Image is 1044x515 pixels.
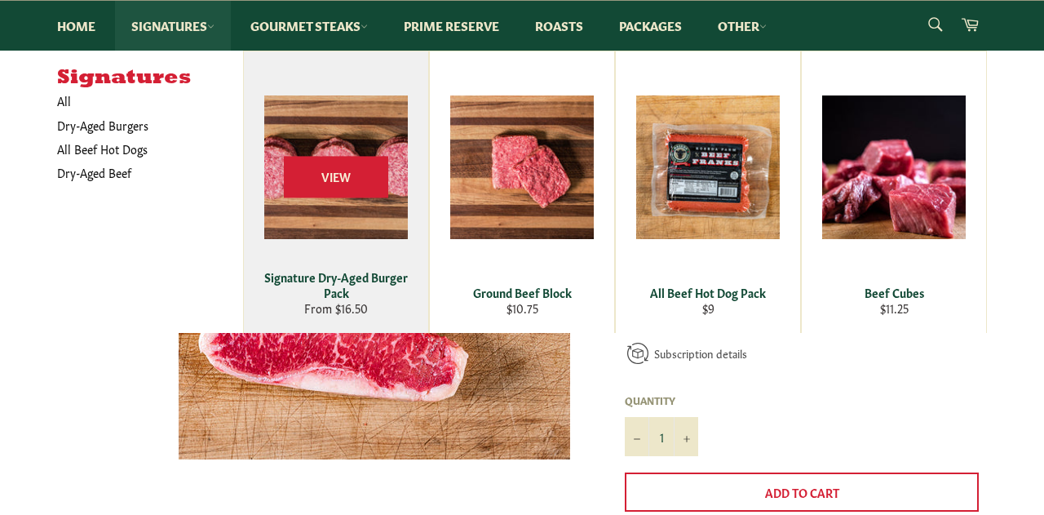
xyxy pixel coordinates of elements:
[440,300,604,316] div: $10.75
[603,1,698,51] a: Packages
[41,1,112,51] a: Home
[243,51,429,333] a: Signature Dry-Aged Burger Pack Signature Dry-Aged Burger Pack From $16.50 View
[812,300,976,316] div: $11.25
[615,51,801,333] a: All Beef Hot Dog Pack All Beef Hot Dog Pack $9
[626,300,790,316] div: $9
[440,285,604,300] div: Ground Beef Block
[49,113,227,137] a: Dry-Aged Burgers
[49,161,227,184] a: Dry-Aged Beef
[654,345,747,361] a: Subscription details
[822,95,966,239] img: Beef Cubes
[625,473,979,512] button: Add to Cart
[636,95,780,239] img: All Beef Hot Dog Pack
[115,1,231,51] a: Signatures
[429,51,615,333] a: Ground Beef Block Ground Beef Block $10.75
[625,417,649,456] button: Reduce item quantity by one
[765,484,839,500] span: Add to Cart
[812,285,976,300] div: Beef Cubes
[387,1,515,51] a: Prime Reserve
[284,157,388,198] span: View
[49,137,227,161] a: All Beef Hot Dogs
[234,1,384,51] a: Gourmet Steaks
[674,417,698,456] button: Increase item quantity by one
[519,1,599,51] a: Roasts
[254,269,418,301] div: Signature Dry-Aged Burger Pack
[49,89,243,113] a: All
[801,51,987,333] a: Beef Cubes Beef Cubes $11.25
[626,285,790,300] div: All Beef Hot Dog Pack
[625,393,698,407] label: Quantity
[450,95,594,239] img: Ground Beef Block
[701,1,783,51] a: Other
[57,67,243,90] h5: Signatures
